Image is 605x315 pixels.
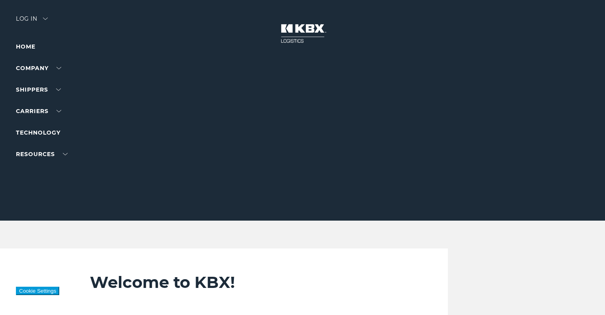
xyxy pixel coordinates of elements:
[16,16,48,27] div: Log in
[16,86,61,93] a: SHIPPERS
[16,65,61,72] a: Company
[90,272,416,292] h2: Welcome to KBX!
[16,287,59,295] button: Cookie Settings
[16,129,60,136] a: Technology
[273,16,333,51] img: kbx logo
[16,151,68,158] a: RESOURCES
[43,18,48,20] img: arrow
[16,43,35,50] a: Home
[16,108,61,115] a: Carriers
